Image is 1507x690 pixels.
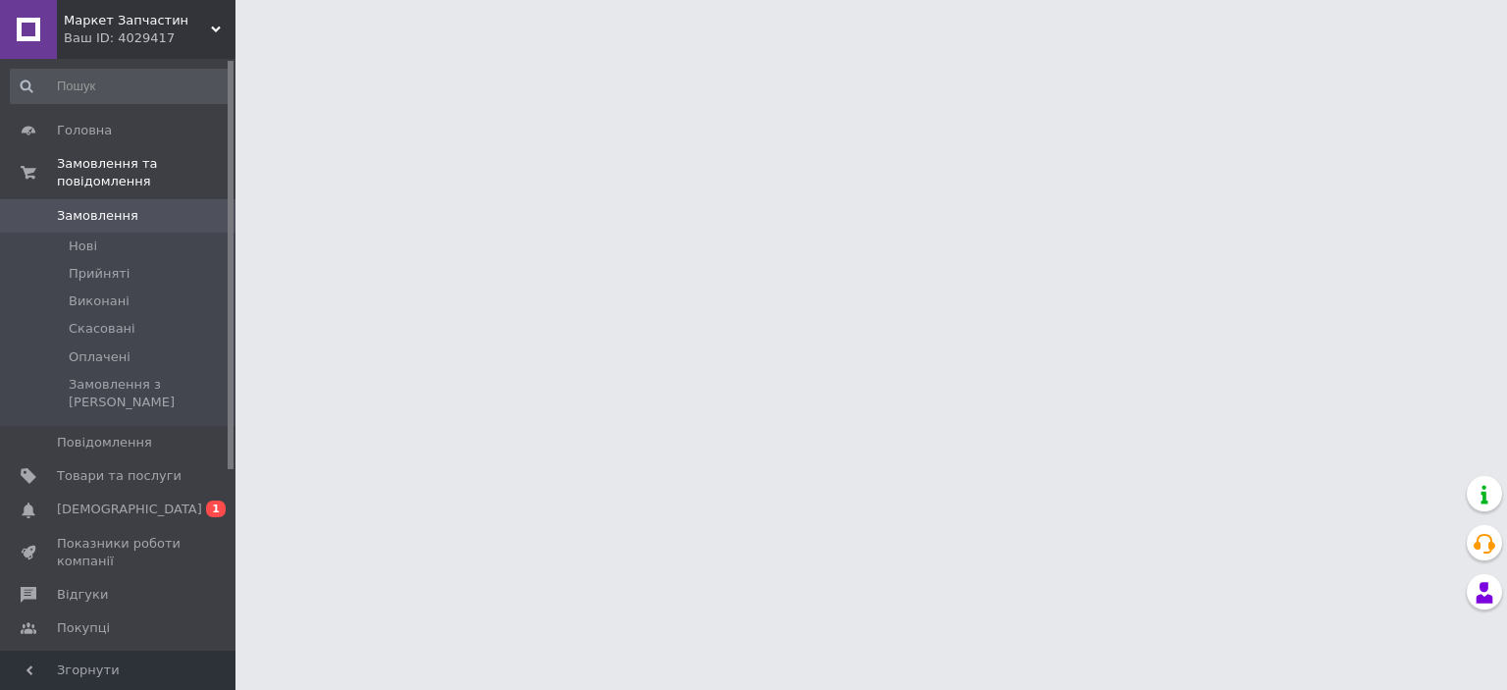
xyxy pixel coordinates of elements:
span: Замовлення [57,207,138,225]
span: Товари та послуги [57,467,182,485]
span: Прийняті [69,265,130,283]
span: Головна [57,122,112,139]
span: Виконані [69,292,130,310]
span: Повідомлення [57,434,152,451]
input: Пошук [10,69,232,104]
span: Маркет Запчастин [64,12,211,29]
span: Замовлення та повідомлення [57,155,235,190]
div: Ваш ID: 4029417 [64,29,235,47]
span: Замовлення з [PERSON_NAME] [69,376,230,411]
span: [DEMOGRAPHIC_DATA] [57,501,202,518]
span: Покупці [57,619,110,637]
span: Нові [69,238,97,255]
span: Показники роботи компанії [57,535,182,570]
span: 1 [206,501,226,517]
span: Відгуки [57,586,108,604]
span: Скасовані [69,320,135,338]
span: Оплачені [69,348,130,366]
